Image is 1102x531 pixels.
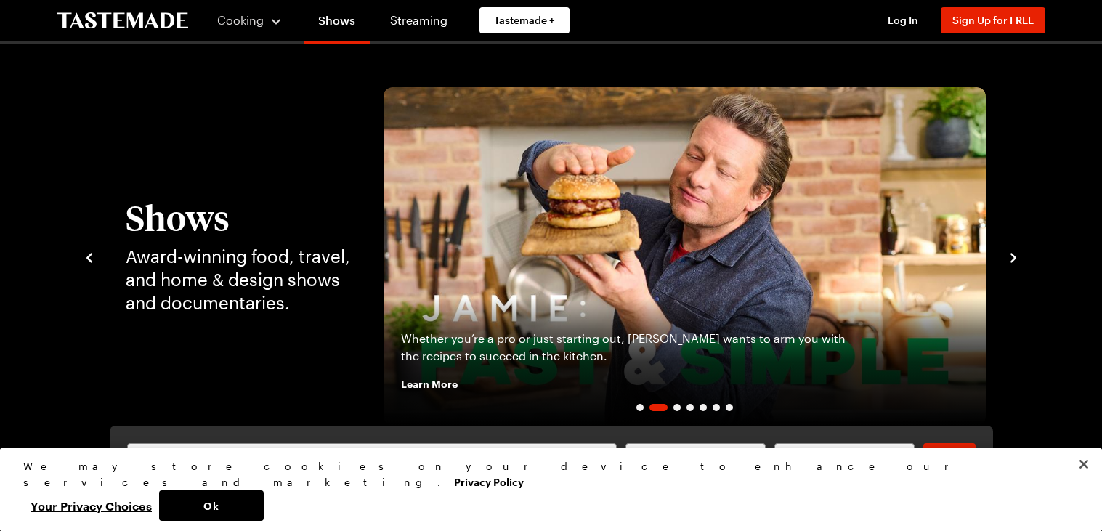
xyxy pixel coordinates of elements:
[700,404,707,411] span: Go to slide 5
[304,3,370,44] a: Shows
[494,13,555,28] span: Tastemade +
[217,13,264,27] span: Cooking
[384,87,986,426] img: Jamie Oliver: Fast & Simple
[454,474,524,488] a: More information about your privacy, opens in a new tab
[82,248,97,265] button: navigate to previous item
[1068,448,1100,480] button: Close
[23,458,1066,521] div: Privacy
[127,443,617,475] input: Search
[713,404,720,411] span: Go to slide 6
[923,443,976,475] a: filters
[126,198,354,236] h1: Shows
[57,12,188,29] a: To Tastemade Home Page
[625,443,766,475] button: Category
[636,404,644,411] span: Go to slide 1
[649,404,668,411] span: Go to slide 2
[941,7,1045,33] button: Sign Up for FREE
[874,13,932,28] button: Log In
[126,245,354,315] p: Award-winning food, travel, and home & design shows and documentaries.
[673,404,681,411] span: Go to slide 3
[23,490,159,521] button: Your Privacy Choices
[686,404,694,411] span: Go to slide 4
[159,490,264,521] button: Ok
[401,376,458,391] span: Learn More
[774,443,915,475] button: Shows
[952,14,1034,26] span: Sign Up for FREE
[384,87,986,426] div: 2 / 7
[384,87,986,426] a: Jamie Oliver: Fast & SimpleWhether you’re a pro or just starting out, [PERSON_NAME] wants to arm ...
[217,3,283,38] button: Cooking
[479,7,570,33] a: Tastemade +
[401,330,855,365] p: Whether you’re a pro or just starting out, [PERSON_NAME] wants to arm you with the recipes to suc...
[1006,248,1021,265] button: navigate to next item
[888,14,918,26] span: Log In
[726,404,733,411] span: Go to slide 7
[23,458,1066,490] div: We may store cookies on your device to enhance our services and marketing.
